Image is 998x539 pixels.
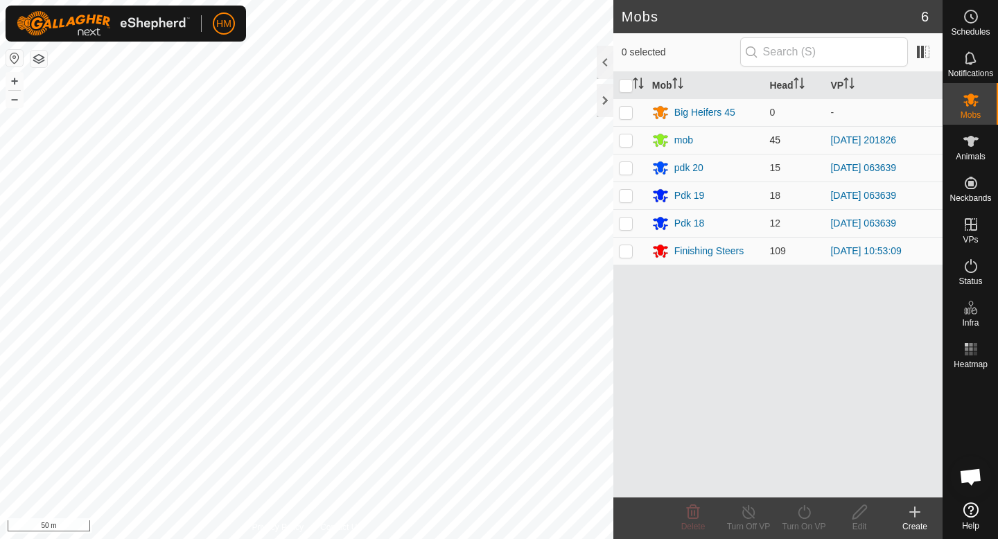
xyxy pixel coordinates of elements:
input: Search (S) [740,37,908,67]
div: Pdk 19 [674,188,705,203]
th: VP [825,72,943,99]
a: Privacy Policy [252,521,304,533]
span: Infra [962,319,979,327]
span: 18 [769,190,780,201]
span: Neckbands [949,194,991,202]
span: Animals [956,152,986,161]
span: HM [216,17,231,31]
th: Head [764,72,825,99]
div: Big Heifers 45 [674,105,735,120]
p-sorticon: Activate to sort [843,80,855,91]
div: Turn Off VP [721,520,776,533]
button: – [6,91,23,107]
span: Schedules [951,28,990,36]
span: 45 [769,134,780,145]
th: Mob [647,72,764,99]
a: [DATE] 10:53:09 [830,245,901,256]
span: 0 selected [622,45,740,60]
td: - [825,98,943,126]
div: mob [674,133,693,148]
a: Help [943,497,998,536]
div: Create [887,520,943,533]
a: [DATE] 063639 [830,190,896,201]
p-sorticon: Activate to sort [672,80,683,91]
div: Pdk 18 [674,216,705,231]
img: Gallagher Logo [17,11,190,36]
div: Edit [832,520,887,533]
a: [DATE] 063639 [830,162,896,173]
span: Mobs [961,111,981,119]
div: Finishing Steers [674,244,744,258]
span: 109 [769,245,785,256]
span: Help [962,522,979,530]
span: VPs [963,236,978,244]
span: 12 [769,218,780,229]
div: Turn On VP [776,520,832,533]
a: [DATE] 063639 [830,218,896,229]
h2: Mobs [622,8,921,25]
span: 0 [769,107,775,118]
button: Reset Map [6,50,23,67]
a: [DATE] 201826 [830,134,896,145]
span: Notifications [948,69,993,78]
button: + [6,73,23,89]
span: Status [958,277,982,285]
div: pdk 20 [674,161,703,175]
span: Heatmap [954,360,988,369]
div: Open chat [950,456,992,497]
p-sorticon: Activate to sort [633,80,644,91]
p-sorticon: Activate to sort [794,80,805,91]
span: 15 [769,162,780,173]
span: 6 [921,6,929,27]
span: Delete [681,522,706,531]
a: Contact Us [320,521,361,533]
button: Map Layers [30,51,47,67]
